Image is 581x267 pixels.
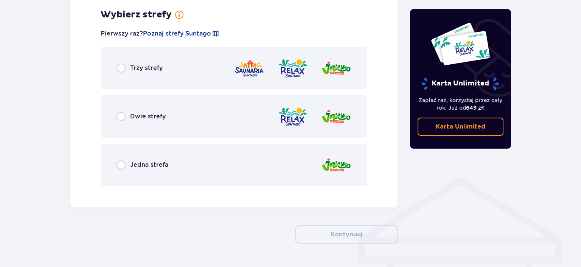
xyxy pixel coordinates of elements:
p: Pierwszy raz? [101,29,219,38]
p: Trzy strefy [130,64,163,72]
img: zone logo [321,106,351,127]
img: zone logo [278,57,308,79]
img: zone logo [321,57,351,79]
img: zone logo [321,154,351,176]
p: Kontynuuj [331,230,362,239]
p: Dwie strefy [130,112,166,121]
p: Karta Unlimited [436,123,485,131]
p: Karta Unlimited [421,77,500,90]
p: Zapłać raz, korzystaj przez cały rok. Już od ! [418,96,504,112]
a: Karta Unlimited [418,118,504,136]
span: 649 zł [466,105,483,111]
img: zone logo [234,57,264,79]
p: Jedna strefa [130,161,168,169]
a: Poznaj strefy Suntago [143,29,211,38]
button: Kontynuuj [295,225,398,244]
img: zone logo [278,106,308,127]
p: Wybierz strefy [101,9,172,20]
